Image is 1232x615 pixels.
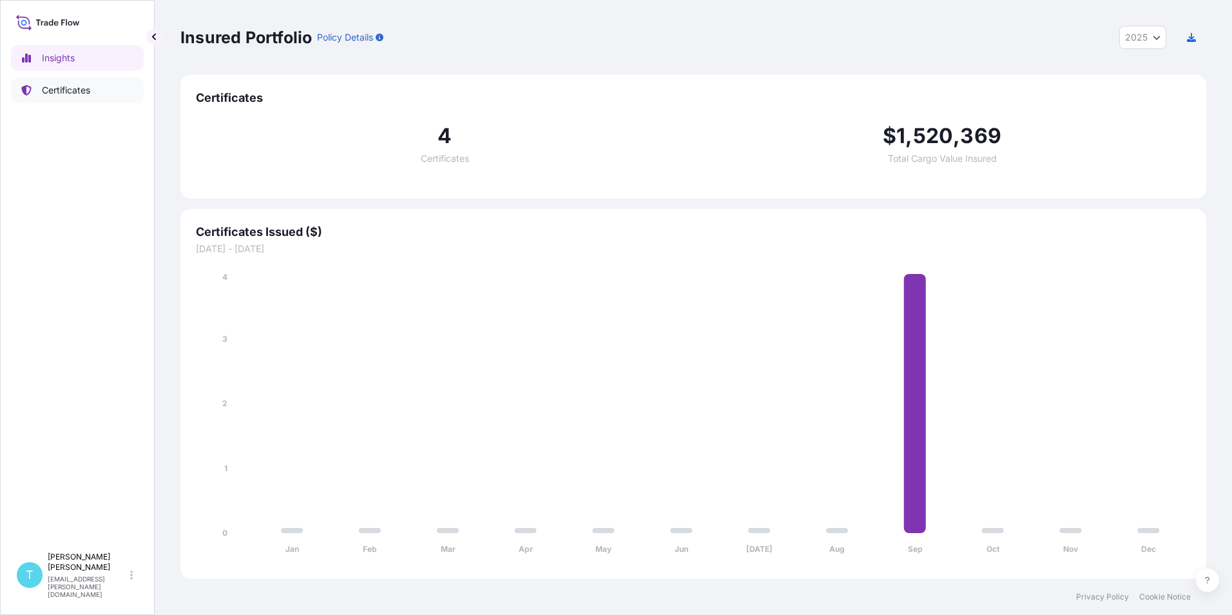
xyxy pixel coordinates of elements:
tspan: May [595,544,612,554]
tspan: Mar [441,544,456,554]
tspan: 4 [222,272,227,282]
a: Certificates [11,77,144,103]
tspan: Aug [829,544,845,554]
tspan: [DATE] [746,544,773,554]
span: 1 [896,126,905,146]
span: Certificates [421,154,469,163]
span: 2025 [1125,31,1148,44]
tspan: Jun [675,544,688,554]
span: Certificates [196,90,1191,106]
span: 4 [438,126,452,146]
tspan: Oct [987,544,1000,554]
button: Year Selector [1119,26,1166,49]
tspan: Sep [908,544,923,554]
span: , [953,126,960,146]
a: Insights [11,45,144,71]
span: [DATE] - [DATE] [196,242,1191,255]
a: Privacy Policy [1076,592,1129,602]
span: 369 [960,126,1001,146]
tspan: Jan [285,544,299,554]
p: [EMAIL_ADDRESS][PERSON_NAME][DOMAIN_NAME] [48,575,128,598]
a: Cookie Notice [1139,592,1191,602]
p: Insured Portfolio [180,27,312,48]
p: [PERSON_NAME] [PERSON_NAME] [48,552,128,572]
tspan: Feb [363,544,377,554]
span: Certificates Issued ($) [196,224,1191,240]
span: Total Cargo Value Insured [888,154,997,163]
tspan: Nov [1063,544,1079,554]
p: Policy Details [317,31,373,44]
tspan: 0 [222,528,227,538]
span: , [905,126,912,146]
tspan: 3 [222,334,227,344]
span: $ [883,126,896,146]
tspan: 1 [224,464,227,473]
p: Certificates [42,84,90,97]
p: Insights [42,52,75,64]
span: T [26,569,34,581]
tspan: 2 [222,398,227,408]
span: 520 [913,126,954,146]
tspan: Apr [519,544,533,554]
tspan: Dec [1141,544,1156,554]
